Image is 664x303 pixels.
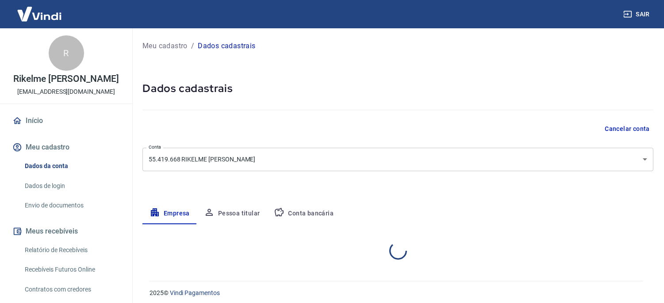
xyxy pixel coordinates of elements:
a: Contratos com credores [21,280,122,299]
label: Conta [149,144,161,150]
p: Dados cadastrais [198,41,255,51]
button: Cancelar conta [601,121,653,137]
a: Vindi Pagamentos [170,289,220,296]
button: Empresa [142,203,197,224]
div: R [49,35,84,71]
a: Meu cadastro [142,41,188,51]
a: Dados da conta [21,157,122,175]
button: Pessoa titular [197,203,267,224]
p: 2025 © [150,288,643,298]
p: / [191,41,194,51]
a: Relatório de Recebíveis [21,241,122,259]
button: Meu cadastro [11,138,122,157]
a: Recebíveis Futuros Online [21,261,122,279]
a: Envio de documentos [21,196,122,215]
p: [EMAIL_ADDRESS][DOMAIN_NAME] [17,87,115,96]
div: 55.419.668 RIKELME [PERSON_NAME] [142,148,653,171]
h5: Dados cadastrais [142,81,653,96]
img: Vindi [11,0,68,27]
a: Início [11,111,122,130]
p: Rikelme [PERSON_NAME] [13,74,119,84]
button: Sair [622,6,653,23]
a: Dados de login [21,177,122,195]
button: Conta bancária [267,203,341,224]
button: Meus recebíveis [11,222,122,241]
